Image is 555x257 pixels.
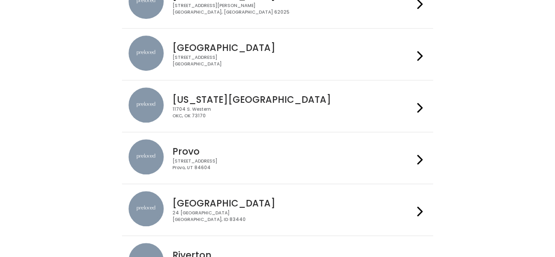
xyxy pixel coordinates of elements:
[172,54,414,67] div: [STREET_ADDRESS] [GEOGRAPHIC_DATA]
[129,36,426,73] a: preloved location [GEOGRAPHIC_DATA] [STREET_ADDRESS][GEOGRAPHIC_DATA]
[172,210,414,223] div: 24 [GEOGRAPHIC_DATA] [GEOGRAPHIC_DATA], ID 83440
[172,146,414,156] h4: Provo
[172,158,414,171] div: [STREET_ADDRESS] Provo, UT 84604
[129,87,164,123] img: preloved location
[172,3,414,15] div: [STREET_ADDRESS][PERSON_NAME] [GEOGRAPHIC_DATA], [GEOGRAPHIC_DATA] 62025
[129,191,426,228] a: preloved location [GEOGRAPHIC_DATA] 24 [GEOGRAPHIC_DATA][GEOGRAPHIC_DATA], ID 83440
[129,139,426,177] a: preloved location Provo [STREET_ADDRESS]Provo, UT 84604
[129,191,164,226] img: preloved location
[172,94,414,105] h4: [US_STATE][GEOGRAPHIC_DATA]
[129,87,426,125] a: preloved location [US_STATE][GEOGRAPHIC_DATA] 11704 S. WesternOKC, OK 73170
[172,106,414,119] div: 11704 S. Western OKC, OK 73170
[172,43,414,53] h4: [GEOGRAPHIC_DATA]
[129,36,164,71] img: preloved location
[129,139,164,174] img: preloved location
[172,198,414,208] h4: [GEOGRAPHIC_DATA]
